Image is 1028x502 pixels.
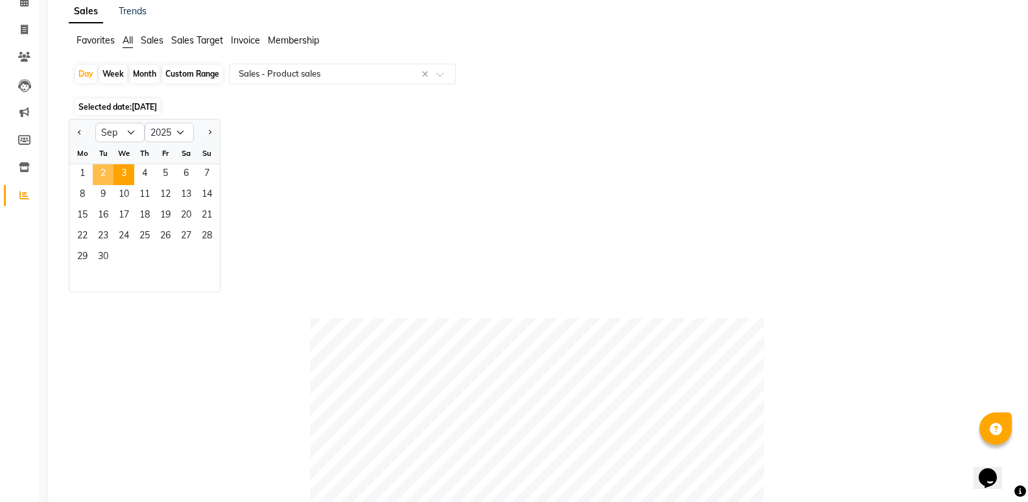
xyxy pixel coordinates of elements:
[134,206,155,227] div: Thursday, September 18, 2025
[75,65,97,83] div: Day
[130,65,160,83] div: Month
[176,164,197,185] div: Saturday, September 6, 2025
[197,206,217,227] span: 21
[155,143,176,164] div: Fr
[93,227,114,247] span: 23
[72,143,93,164] div: Mo
[155,206,176,227] span: 19
[72,164,93,185] span: 1
[114,227,134,247] span: 24
[155,164,176,185] div: Friday, September 5, 2025
[114,164,134,185] div: Wednesday, September 3, 2025
[114,227,134,247] div: Wednesday, September 24, 2025
[176,227,197,247] span: 27
[176,185,197,206] div: Saturday, September 13, 2025
[93,164,114,185] div: Tuesday, September 2, 2025
[114,143,134,164] div: We
[93,164,114,185] span: 2
[268,34,319,46] span: Membership
[197,227,217,247] span: 28
[114,164,134,185] span: 3
[93,185,114,206] span: 9
[134,164,155,185] div: Thursday, September 4, 2025
[134,227,155,247] div: Thursday, September 25, 2025
[197,164,217,185] span: 7
[119,5,147,17] a: Trends
[197,143,217,164] div: Su
[114,185,134,206] div: Wednesday, September 10, 2025
[155,206,176,227] div: Friday, September 19, 2025
[176,143,197,164] div: Sa
[77,34,115,46] span: Favorites
[72,247,93,268] span: 29
[134,227,155,247] span: 25
[155,227,176,247] span: 26
[141,34,163,46] span: Sales
[197,227,217,247] div: Sunday, September 28, 2025
[93,227,114,247] div: Tuesday, September 23, 2025
[197,164,217,185] div: Sunday, September 7, 2025
[72,164,93,185] div: Monday, September 1, 2025
[176,227,197,247] div: Saturday, September 27, 2025
[155,185,176,206] div: Friday, September 12, 2025
[134,206,155,227] span: 18
[134,143,155,164] div: Th
[72,185,93,206] div: Monday, September 8, 2025
[176,164,197,185] span: 6
[93,206,114,227] span: 16
[155,164,176,185] span: 5
[114,185,134,206] span: 10
[134,164,155,185] span: 4
[176,185,197,206] span: 13
[93,247,114,268] span: 30
[231,34,260,46] span: Invoice
[72,206,93,227] span: 15
[134,185,155,206] div: Thursday, September 11, 2025
[72,206,93,227] div: Monday, September 15, 2025
[171,34,223,46] span: Sales Target
[176,206,197,227] div: Saturday, September 20, 2025
[204,122,215,143] button: Next month
[114,206,134,227] span: 17
[72,185,93,206] span: 8
[93,247,114,268] div: Tuesday, September 30, 2025
[197,206,217,227] div: Sunday, September 21, 2025
[197,185,217,206] div: Sunday, September 14, 2025
[72,227,93,247] div: Monday, September 22, 2025
[974,450,1015,489] iframe: chat widget
[93,206,114,227] div: Tuesday, September 16, 2025
[72,247,93,268] div: Monday, September 29, 2025
[197,185,217,206] span: 14
[422,68,433,81] span: Clear all
[95,123,145,142] select: Select month
[162,65,222,83] div: Custom Range
[176,206,197,227] span: 20
[155,227,176,247] div: Friday, September 26, 2025
[93,143,114,164] div: Tu
[132,102,157,112] span: [DATE]
[99,65,127,83] div: Week
[75,99,160,115] span: Selected date:
[134,185,155,206] span: 11
[93,185,114,206] div: Tuesday, September 9, 2025
[155,185,176,206] span: 12
[145,123,194,142] select: Select year
[75,122,85,143] button: Previous month
[123,34,133,46] span: All
[114,206,134,227] div: Wednesday, September 17, 2025
[72,227,93,247] span: 22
